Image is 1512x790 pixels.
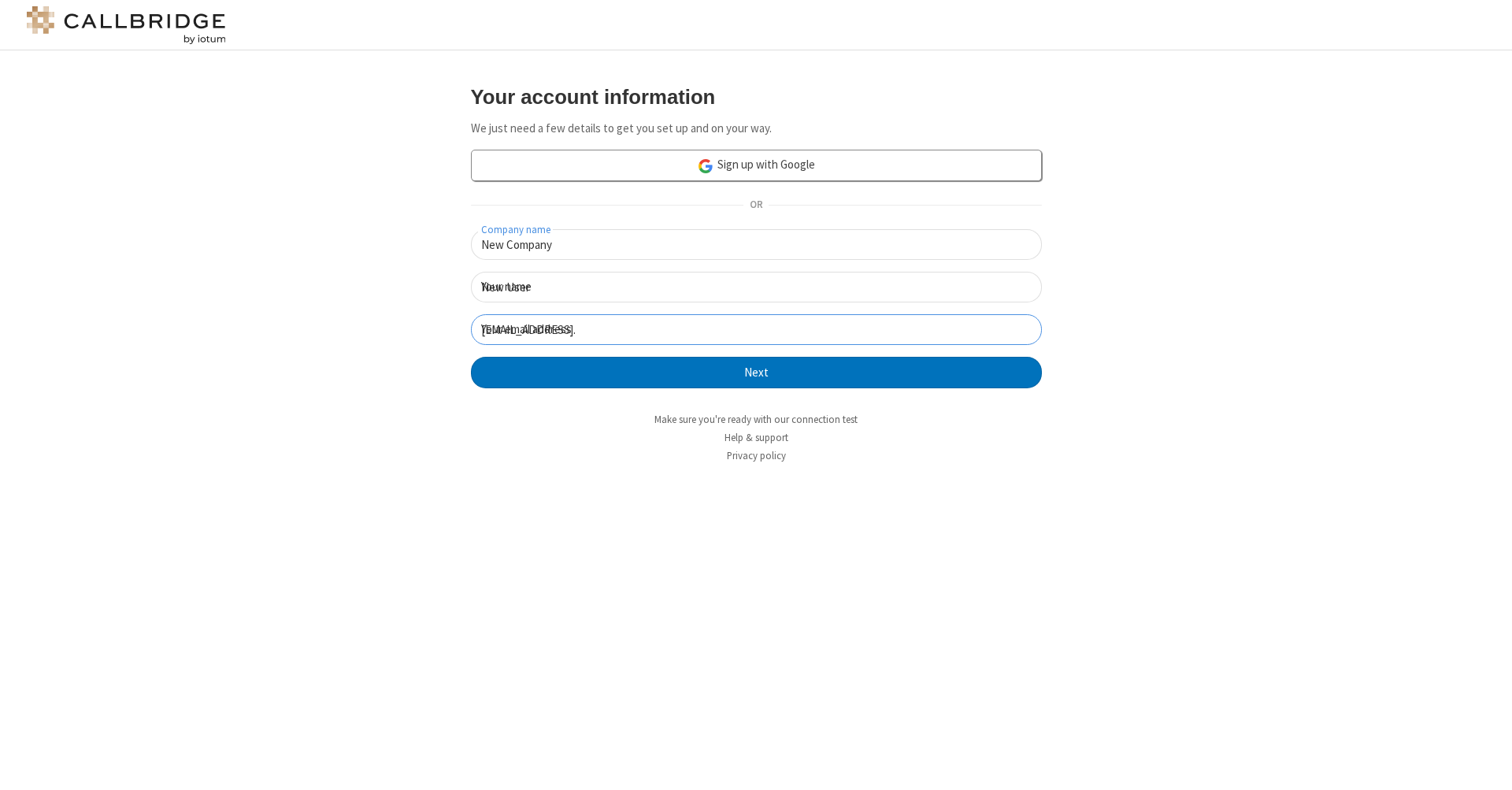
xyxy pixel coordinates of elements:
[471,229,1042,260] input: Company name
[471,272,1042,302] input: Your name
[471,150,1042,181] a: Sign up with Google
[727,449,786,462] a: Privacy policy
[471,357,1042,388] button: Next
[743,195,769,217] span: OR
[471,120,1042,138] p: We just need a few details to get you set up and on your way.
[654,413,858,426] a: Make sure you're ready with our connection test
[697,158,714,175] img: google-icon.png
[24,6,228,44] img: logo@2x.png
[471,86,1042,108] h3: Your account information
[471,314,1042,345] input: Your email address
[724,431,788,444] a: Help & support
